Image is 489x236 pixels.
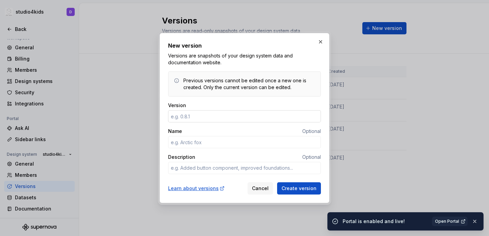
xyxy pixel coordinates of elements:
button: Cancel [248,182,273,195]
p: Versions are snapshots of your design system data and documentation website. [168,52,321,66]
span: Cancel [252,185,269,192]
span: Optional [302,154,321,160]
button: Create version [277,182,321,195]
span: Open Portal [435,219,459,224]
span: Optional [302,128,321,134]
div: Portal is enabled and live! [343,218,428,225]
a: Learn about versions [168,185,225,192]
label: Version [168,102,186,109]
input: e.g. 0.8.1 [168,110,321,122]
h2: New version [168,41,321,50]
label: Name [168,128,182,135]
a: Open Portal [432,217,468,226]
div: Previous versions cannot be edited once a new one is created. Only the current version can be edi... [183,77,315,91]
input: e.g. Arctic fox [168,136,321,148]
label: Description [168,154,195,161]
span: Create version [282,185,316,192]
